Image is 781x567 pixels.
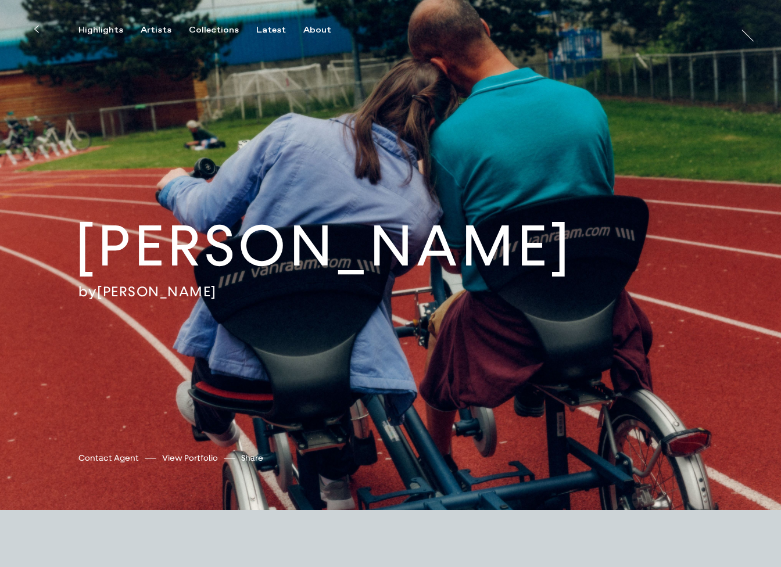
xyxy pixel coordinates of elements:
div: Highlights [78,25,123,35]
h2: [PERSON_NAME] [75,210,651,283]
span: by [78,283,97,300]
button: Artists [141,25,189,35]
div: About [303,25,331,35]
button: Latest [256,25,303,35]
a: [PERSON_NAME] [97,283,217,300]
a: View Portfolio [162,452,218,464]
button: Highlights [78,25,141,35]
button: Collections [189,25,256,35]
button: Share [241,450,263,466]
a: Contact Agent [78,452,139,464]
button: About [303,25,349,35]
div: Latest [256,25,286,35]
div: Collections [189,25,239,35]
div: Artists [141,25,171,35]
